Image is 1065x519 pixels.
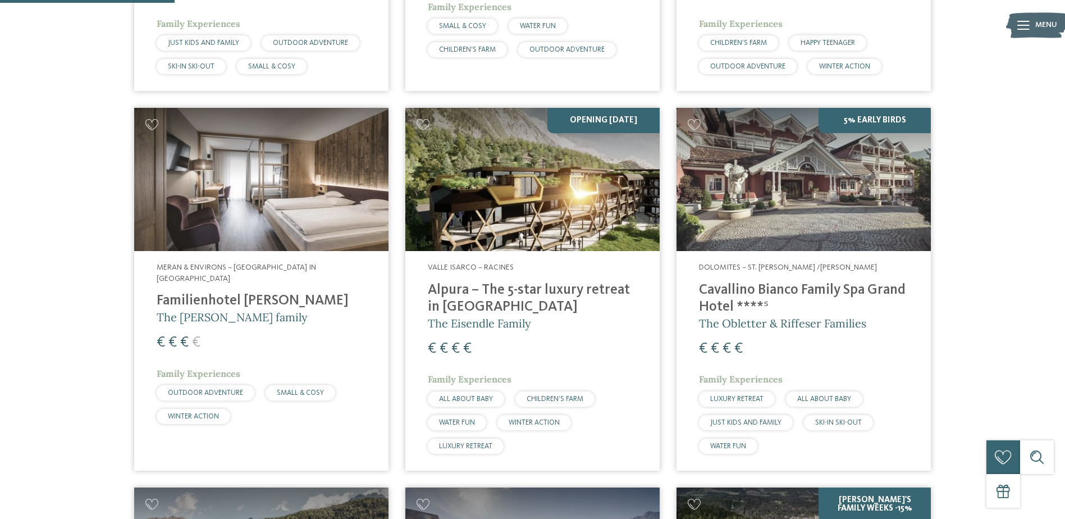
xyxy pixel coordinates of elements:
span: The Obletter & Riffeser Families [699,316,866,330]
span: JUST KIDS AND FAMILY [710,419,781,426]
span: CHILDREN’S FARM [439,46,496,53]
span: Family Experiences [428,374,511,385]
span: Dolomites – St. [PERSON_NAME] /[PERSON_NAME] [699,263,877,271]
span: LUXURY RETREAT [439,443,492,450]
img: Looking for family hotels? Find the best ones here! [405,108,660,251]
span: SMALL & COSY [248,63,295,70]
span: Family Experiences [428,1,511,12]
span: € [180,335,189,350]
span: Family Experiences [157,368,240,379]
span: SKI-IN SKI-OUT [815,419,862,426]
img: Family Spa Grand Hotel Cavallino Bianco ****ˢ [677,108,931,251]
span: WATER FUN [439,419,475,426]
span: Family Experiences [699,374,783,385]
span: € [157,335,165,350]
span: € [711,342,719,356]
h4: Cavallino Bianco Family Spa Grand Hotel ****ˢ [699,282,908,316]
span: HAPPY TEENAGER [801,39,855,47]
span: WATER FUN [520,22,556,30]
span: Meran & Environs – [GEOGRAPHIC_DATA] in [GEOGRAPHIC_DATA] [157,263,316,283]
span: € [440,342,448,356]
h4: Alpura – The 5-star luxury retreat in [GEOGRAPHIC_DATA] [428,282,637,316]
span: WATER FUN [710,443,746,450]
span: OUTDOOR ADVENTURE [273,39,348,47]
span: WINTER ACTION [168,413,219,420]
span: WINTER ACTION [819,63,870,70]
span: SMALL & COSY [439,22,486,30]
span: JUST KIDS AND FAMILY [168,39,239,47]
span: SMALL & COSY [277,389,324,397]
span: The [PERSON_NAME] family [157,310,308,324]
a: Looking for family hotels? Find the best ones here! Opening [DATE] Valle Isarco – Racines Alpura ... [405,108,660,470]
span: € [428,342,436,356]
a: Looking for family hotels? Find the best ones here! 5% Early Birds Dolomites – St. [PERSON_NAME] ... [677,108,931,470]
span: OUTDOOR ADVENTURE [710,63,785,70]
span: Family Experiences [699,18,783,29]
span: The Eisendle Family [428,316,531,330]
span: € [463,342,472,356]
span: Valle Isarco – Racines [428,263,514,271]
span: € [723,342,731,356]
span: OUTDOOR ADVENTURE [168,389,243,397]
span: SKI-IN SKI-OUT [168,63,214,70]
span: CHILDREN’S FARM [710,39,767,47]
span: € [451,342,460,356]
img: Looking for family hotels? Find the best ones here! [134,108,388,251]
span: Family Experiences [157,18,240,29]
span: € [168,335,177,350]
span: € [699,342,707,356]
span: WINTER ACTION [509,419,560,426]
span: CHILDREN’S FARM [527,395,583,403]
span: ALL ABOUT BABY [439,395,493,403]
span: € [192,335,200,350]
span: ALL ABOUT BABY [797,395,851,403]
span: OUTDOOR ADVENTURE [529,46,605,53]
span: € [734,342,743,356]
h4: Familienhotel [PERSON_NAME] [157,293,366,309]
a: Looking for family hotels? Find the best ones here! Meran & Environs – [GEOGRAPHIC_DATA] in [GEOG... [134,108,388,470]
span: LUXURY RETREAT [710,395,764,403]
